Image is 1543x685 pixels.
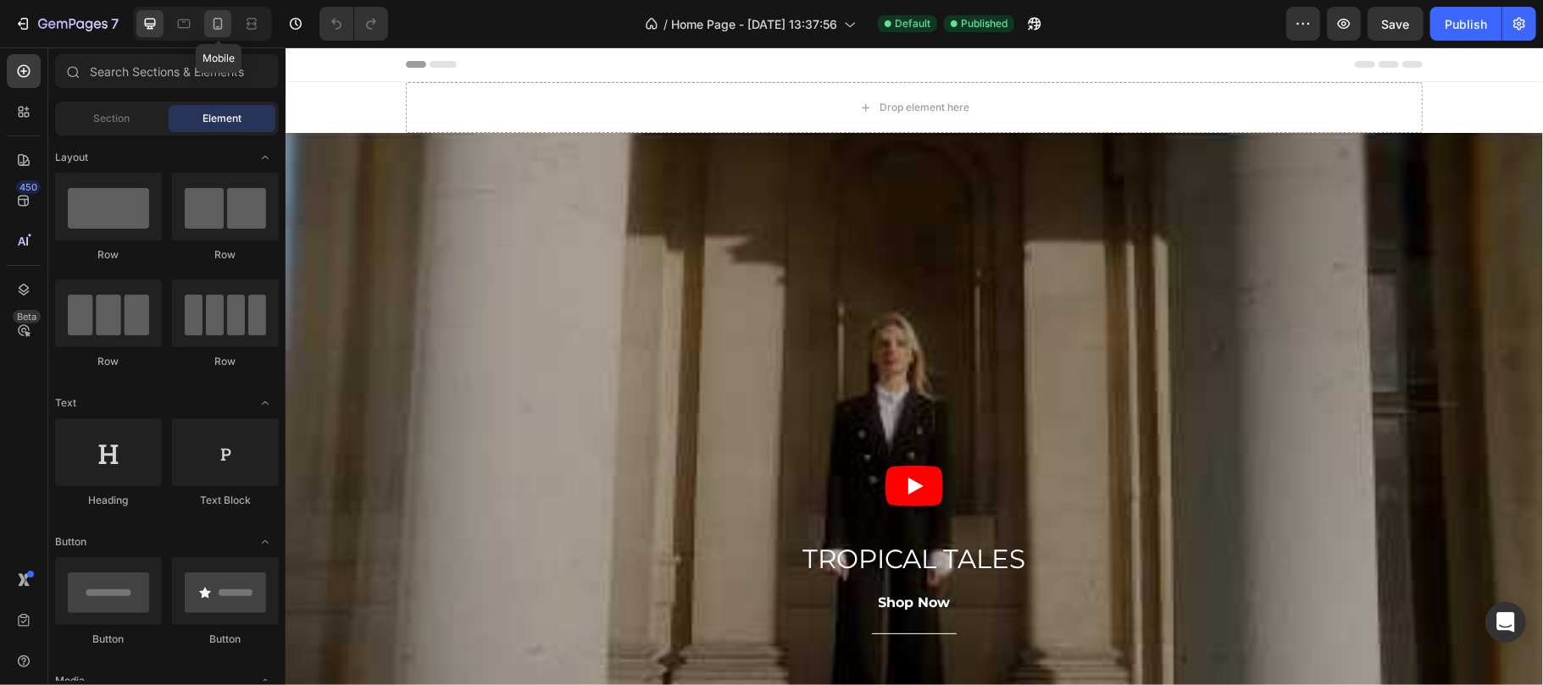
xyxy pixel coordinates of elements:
span: Text [55,395,76,411]
div: Row [55,247,162,262]
span: Element [203,111,241,126]
div: Undo/Redo [319,7,388,41]
a: Shop Now [552,535,706,576]
div: Button [55,632,162,647]
span: / [663,15,668,33]
div: Drop element here [594,53,684,67]
span: Button [55,534,86,550]
div: Open Intercom Messenger [1485,602,1526,643]
button: Save [1368,7,1424,41]
div: Row [172,247,279,262]
p: 7 [111,14,119,34]
div: Beta [13,310,41,323]
div: Row [55,354,162,369]
div: 450 [16,180,41,194]
input: Search Sections & Elements [55,54,279,88]
button: 7 [7,7,126,41]
span: Toggle open [252,389,279,417]
div: Publish [1445,15,1487,33]
iframe: Design area [286,47,1543,685]
button: Publish [1430,7,1501,41]
span: Save [1382,17,1410,31]
span: Section [94,111,130,126]
div: Row [172,354,279,369]
div: Text Block [172,493,279,508]
span: Home Page - [DATE] 13:37:56 [671,15,837,33]
span: Toggle open [252,144,279,171]
div: Heading [55,493,162,508]
span: Toggle open [252,528,279,555]
span: Published [961,16,1007,31]
span: Default [895,16,930,31]
p: Shop Now [593,545,665,566]
div: Button [172,632,279,647]
span: Layout [55,150,88,165]
h2: TROPICAL TALES [146,493,1112,530]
